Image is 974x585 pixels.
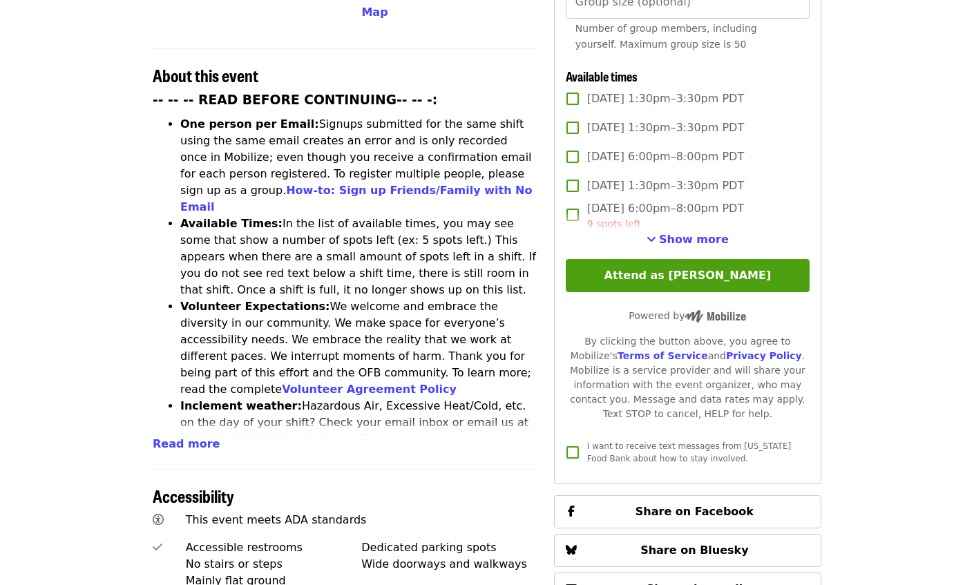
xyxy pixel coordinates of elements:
[629,310,746,321] span: Powered by
[726,350,802,361] a: Privacy Policy
[587,90,744,107] span: [DATE] 1:30pm–3:30pm PDT
[587,200,744,231] span: [DATE] 6:00pm–8:00pm PDT
[554,495,821,528] button: Share on Facebook
[566,67,638,85] span: Available times
[685,310,746,323] img: Powered by Mobilize
[587,178,744,194] span: [DATE] 1:30pm–3:30pm PDT
[180,300,330,313] strong: Volunteer Expectations:
[587,148,744,165] span: [DATE] 6:00pm–8:00pm PDT
[587,441,791,463] span: I want to receive text messages from [US_STATE] Food Bank about how to stay involved.
[186,513,367,526] span: This event meets ADA standards
[186,556,362,573] div: No stairs or steps
[153,437,220,450] span: Read more
[640,544,749,557] span: Share on Bluesky
[554,534,821,567] button: Share on Bluesky
[618,350,708,361] a: Terms of Service
[361,4,388,21] button: Map
[153,541,162,554] i: check icon
[153,93,437,107] strong: -- -- -- READ BEFORE CONTINUING-- -- -:
[186,539,362,556] div: Accessible restrooms
[180,116,537,215] li: Signups submitted for the same shift using the same email creates an error and is only recorded o...
[180,117,319,131] strong: One person per Email:
[361,6,388,19] span: Map
[153,483,234,508] span: Accessibility
[180,398,537,481] li: Hazardous Air, Excessive Heat/Cold, etc. on the day of your shift? Check your email inbox or emai...
[636,505,754,518] span: Share on Facebook
[647,231,729,248] button: See more timeslots
[180,215,537,298] li: In the list of available times, you may see some that show a number of spots left (ex: 5 spots le...
[361,539,537,556] div: Dedicated parking spots
[566,334,810,421] div: By clicking the button above, you agree to Mobilize's and . Mobilize is a service provider and wi...
[659,233,729,246] span: Show more
[180,399,302,412] strong: Inclement weather:
[587,218,641,229] span: 9 spots left
[180,298,537,398] li: We welcome and embrace the diversity in our community. We make space for everyone’s accessibility...
[153,436,220,452] button: Read more
[282,383,457,396] a: Volunteer Agreement Policy
[180,217,283,230] strong: Available Times:
[566,259,810,292] button: Attend as [PERSON_NAME]
[153,63,258,87] span: About this event
[587,119,744,136] span: [DATE] 1:30pm–3:30pm PDT
[575,23,757,50] span: Number of group members, including yourself. Maximum group size is 50
[361,556,537,573] div: Wide doorways and walkways
[153,513,164,526] i: universal-access icon
[180,184,533,213] a: How-to: Sign up Friends/Family with No Email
